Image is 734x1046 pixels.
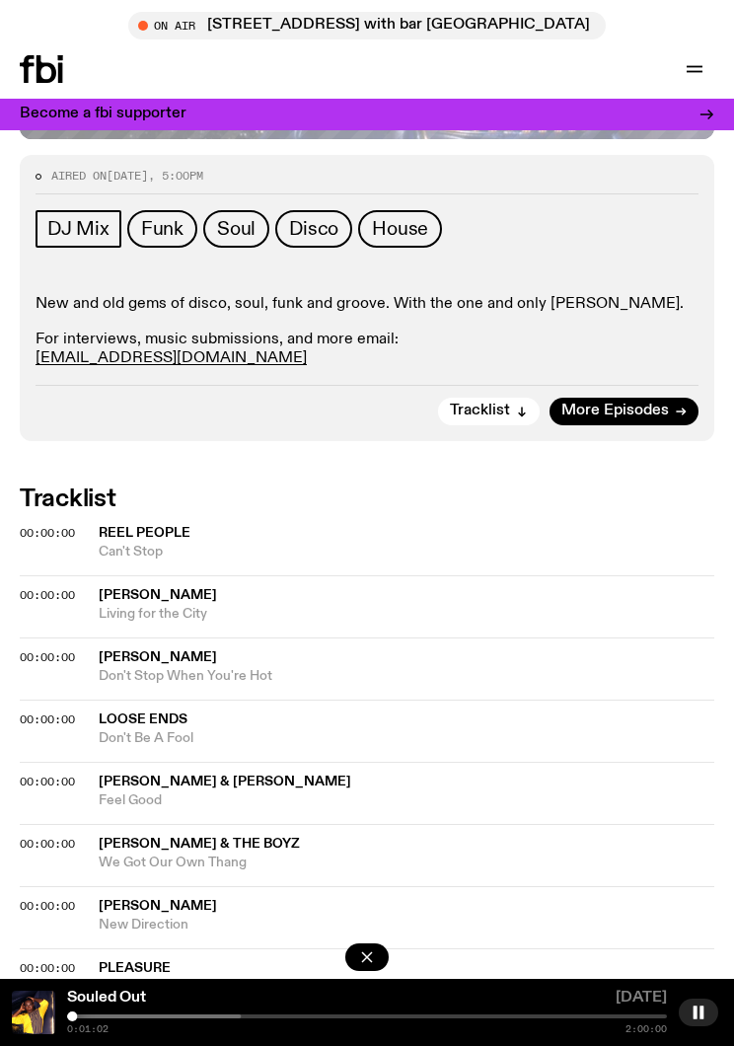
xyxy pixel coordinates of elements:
[99,837,300,851] span: [PERSON_NAME] & The Boyz
[450,404,510,418] span: Tracklist
[47,218,110,240] span: DJ Mix
[99,916,714,934] span: New Direction
[20,590,75,601] button: 00:00:00
[20,652,75,663] button: 00:00:00
[99,543,714,561] span: Can't Stop
[20,525,75,541] span: 00:00:00
[99,791,714,810] span: Feel Good
[20,488,714,511] h2: Tracklist
[438,398,540,425] button: Tracklist
[372,218,428,240] span: House
[67,990,146,1006] a: Souled Out
[67,1024,109,1034] span: 0:01:02
[20,714,75,725] button: 00:00:00
[36,331,698,368] p: For interviews, music submissions, and more email:
[51,168,107,184] span: Aired on
[99,667,714,686] span: Don't Stop When You're Hot
[20,963,75,974] button: 00:00:00
[36,295,698,314] p: New and old gems of disco, soul, funk and groove. With the one and only [PERSON_NAME].
[20,777,75,787] button: 00:00:00
[20,901,75,912] button: 00:00:00
[99,526,190,540] span: Reel People
[99,729,714,748] span: Don't Be A Fool
[561,404,669,418] span: More Episodes
[99,605,714,624] span: Living for the City
[99,712,187,726] span: Loose Ends
[275,210,352,248] a: Disco
[203,210,269,248] a: Soul
[141,218,183,240] span: Funk
[99,650,217,664] span: [PERSON_NAME]
[99,588,217,602] span: [PERSON_NAME]
[625,1024,667,1034] span: 2:00:00
[99,899,217,913] span: [PERSON_NAME]
[20,836,75,852] span: 00:00:00
[20,711,75,727] span: 00:00:00
[99,775,351,788] span: [PERSON_NAME] & [PERSON_NAME]
[99,854,714,872] span: We Got Our Own Thang
[20,839,75,850] button: 00:00:00
[36,210,121,248] a: DJ Mix
[358,210,442,248] a: House
[128,12,606,39] button: On Air[STREET_ADDRESS] with bar [GEOGRAPHIC_DATA]
[20,107,186,121] h3: Become a fbi supporter
[20,960,75,976] span: 00:00:00
[99,961,171,975] span: Pleasure
[217,218,256,240] span: Soul
[99,978,714,997] span: Take A Chance
[20,774,75,789] span: 00:00:00
[127,210,197,248] a: Funk
[20,528,75,539] button: 00:00:00
[36,350,307,366] a: [EMAIL_ADDRESS][DOMAIN_NAME]
[20,898,75,914] span: 00:00:00
[20,587,75,603] span: 00:00:00
[20,649,75,665] span: 00:00:00
[107,168,148,184] span: [DATE]
[148,168,203,184] span: , 5:00pm
[289,218,338,240] span: Disco
[550,398,698,425] a: More Episodes
[616,991,667,1010] span: [DATE]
